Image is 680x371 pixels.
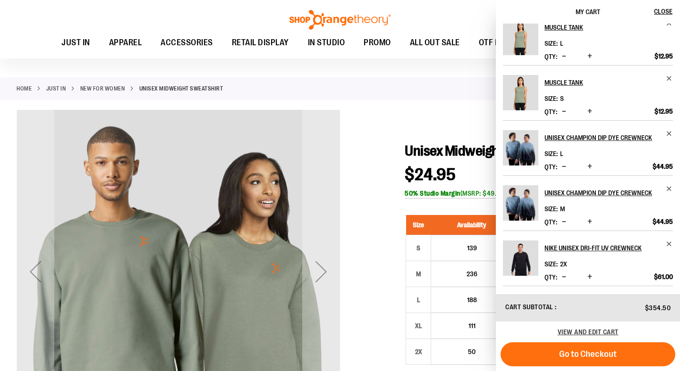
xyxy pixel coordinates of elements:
span: $61.00 [654,272,673,281]
a: Muscle Tank [544,75,673,90]
a: Muscle Tank [503,75,538,116]
img: Muscle Tank [503,75,538,110]
label: Qty [544,218,557,226]
h2: Muscle Tank [544,75,660,90]
a: Remove item [666,240,673,247]
b: 50% Studio Margin [405,190,460,197]
a: Remove item [666,130,673,137]
span: $24.95 [405,165,456,184]
span: 139 [467,244,477,252]
span: APPAREL [109,32,142,53]
span: $44.95 [653,162,673,171]
span: L [560,40,563,47]
span: $12.95 [654,107,673,115]
a: Nike Unisex Dri-FIT UV Crewneck [503,240,538,282]
span: 236 [467,270,477,278]
button: Increase product quantity [585,162,595,172]
label: Qty [544,53,557,60]
th: Size [406,215,431,235]
img: Unisex Champion Dip Dye Crewneck [503,130,538,165]
span: $12.95 [654,52,673,60]
h2: Nike Unisex Dri-FIT UV Crewneck [544,240,660,256]
button: Increase product quantity [585,272,595,282]
span: My Cart [576,8,600,16]
span: Close [654,8,672,15]
span: S [560,95,564,102]
a: JUST IN [46,84,66,93]
img: Nike Unisex Dri-FIT UV Crewneck [503,240,538,276]
div: 2X [411,345,425,359]
li: Product [503,120,673,175]
div: (MSRP: $49.90) [405,189,663,198]
li: Product [503,231,673,286]
h2: Unisex Champion Dip Dye Crewneck [544,130,660,145]
button: Go to Checkout [501,342,675,366]
span: 188 [467,296,477,304]
img: Muscle Tank [503,20,538,55]
th: Availability [431,215,513,235]
a: Remove item [666,75,673,82]
button: Increase product quantity [585,107,595,116]
li: Product [503,65,673,120]
span: IN STUDIO [308,32,345,53]
a: Unisex Champion Dip Dye Crewneck [544,130,673,145]
dt: Size [544,95,558,102]
span: Cart Subtotal [505,303,553,311]
button: Decrease product quantity [560,162,569,172]
dt: Size [544,150,558,157]
img: Unisex Champion Dip Dye Crewneck [503,185,538,221]
button: Decrease product quantity [560,217,569,227]
span: ACCESSORIES [161,32,213,53]
div: M [411,267,425,281]
span: 2X [560,260,567,268]
button: Increase product quantity [585,52,595,61]
li: Product [503,175,673,231]
div: XL [411,319,425,333]
span: Go to Checkout [559,349,617,359]
label: Qty [544,273,557,281]
a: Unisex Champion Dip Dye Crewneck [503,130,538,172]
a: Home [17,84,32,93]
span: L [560,150,563,157]
h2: Muscle Tank [544,20,660,35]
img: Shop Orangetheory [288,10,392,30]
dt: Size [544,205,558,213]
h2: Unisex Champion Dip Dye Crewneck [544,185,660,200]
span: PROMO [364,32,391,53]
button: Decrease product quantity [560,272,569,282]
a: Muscle Tank [503,20,538,61]
button: Increase product quantity [585,217,595,227]
dt: Size [544,260,558,268]
a: Nike Unisex Dri-FIT UV Crewneck [544,240,673,256]
span: 50 [468,348,476,355]
button: Decrease product quantity [560,52,569,61]
span: Unisex Midweight Sweatshirt [405,143,569,159]
a: Unisex Champion Dip Dye Crewneck [503,185,538,227]
strong: Unisex Midweight Sweatshirt [139,84,223,93]
span: $44.95 [653,217,673,226]
span: ALL OUT SALE [410,32,460,53]
span: $354.50 [645,304,671,312]
div: S [411,241,425,255]
a: View and edit cart [558,328,619,336]
label: Qty [544,163,557,171]
span: JUST IN [61,32,90,53]
span: OTF BY YOU [479,32,522,53]
a: Muscle Tank [544,20,673,35]
li: Product [503,10,673,65]
a: New for Women [80,84,125,93]
span: RETAIL DISPLAY [232,32,289,53]
label: Qty [544,108,557,115]
span: 111 [468,322,476,330]
div: L [411,293,425,307]
a: Remove item [666,185,673,192]
span: M [560,205,565,213]
button: Decrease product quantity [560,107,569,116]
a: Unisex Champion Dip Dye Crewneck [544,185,673,200]
dt: Size [544,40,558,47]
